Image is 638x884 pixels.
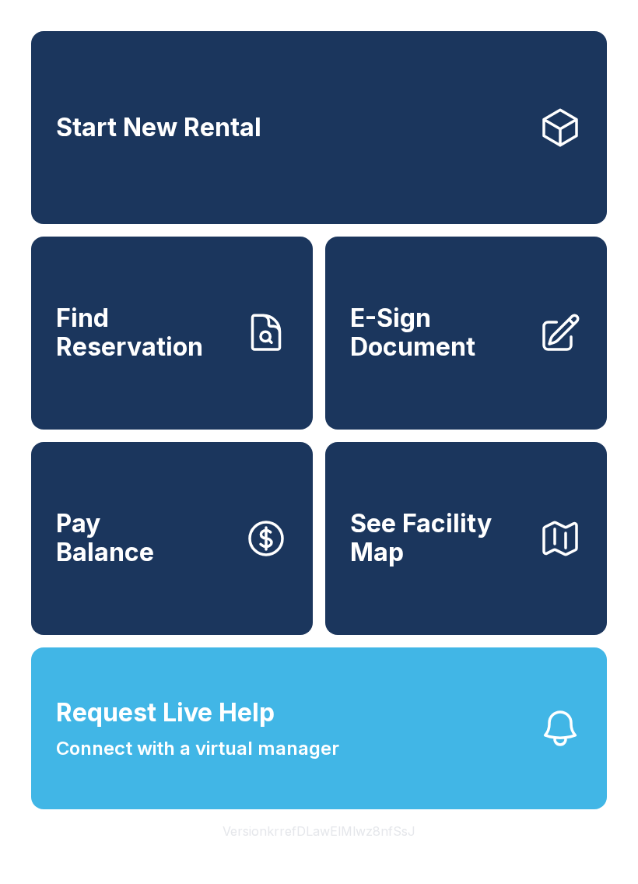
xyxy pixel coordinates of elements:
button: Request Live HelpConnect with a virtual manager [31,647,607,809]
span: Request Live Help [56,694,275,731]
span: See Facility Map [350,510,526,567]
span: E-Sign Document [350,304,526,361]
button: See Facility Map [325,442,607,635]
a: Start New Rental [31,31,607,224]
button: PayBalance [31,442,313,635]
button: VersionkrrefDLawElMlwz8nfSsJ [210,809,428,853]
span: Start New Rental [56,114,261,142]
span: Find Reservation [56,304,232,361]
span: Pay Balance [56,510,154,567]
a: E-Sign Document [325,237,607,430]
span: Connect with a virtual manager [56,735,339,763]
a: Find Reservation [31,237,313,430]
